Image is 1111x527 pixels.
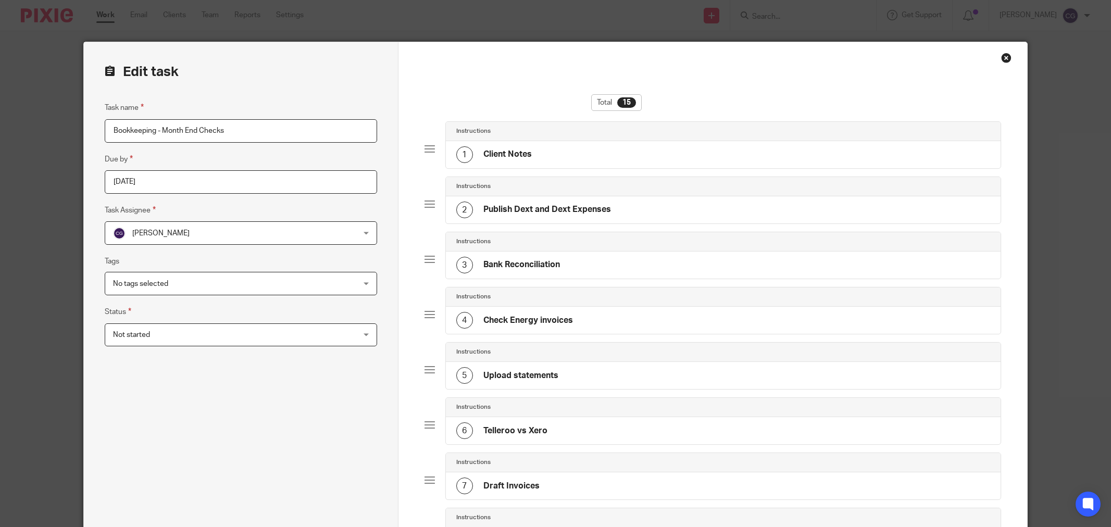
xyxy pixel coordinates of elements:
div: 6 [456,422,473,439]
div: 2 [456,202,473,218]
h4: Publish Dext and Dext Expenses [483,204,611,215]
h4: Check Energy invoices [483,315,573,326]
h4: Client Notes [483,149,532,160]
h4: Bank Reconciliation [483,259,560,270]
h4: Upload statements [483,370,558,381]
div: 15 [617,97,636,108]
input: Pick a date [105,170,377,194]
span: No tags selected [113,280,168,287]
div: 3 [456,257,473,273]
label: Due by [105,153,133,165]
h4: Instructions [456,127,491,135]
div: Close this dialog window [1001,53,1012,63]
div: 4 [456,312,473,329]
h4: Instructions [456,348,491,356]
h2: Edit task [105,63,377,81]
h4: Telleroo vs Xero [483,425,547,436]
h4: Instructions [456,458,491,467]
label: Status [105,306,131,318]
label: Task name [105,102,144,114]
img: svg%3E [113,227,126,240]
div: Total [591,94,642,111]
h4: Instructions [456,237,491,246]
div: 1 [456,146,473,163]
div: 5 [456,367,473,384]
h4: Instructions [456,182,491,191]
span: Not started [113,331,150,338]
h4: Draft Invoices [483,481,540,492]
h4: Instructions [456,293,491,301]
div: 7 [456,478,473,494]
label: Task Assignee [105,204,156,216]
label: Tags [105,256,119,267]
h4: Instructions [456,403,491,411]
span: [PERSON_NAME] [132,230,190,237]
h4: Instructions [456,513,491,522]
